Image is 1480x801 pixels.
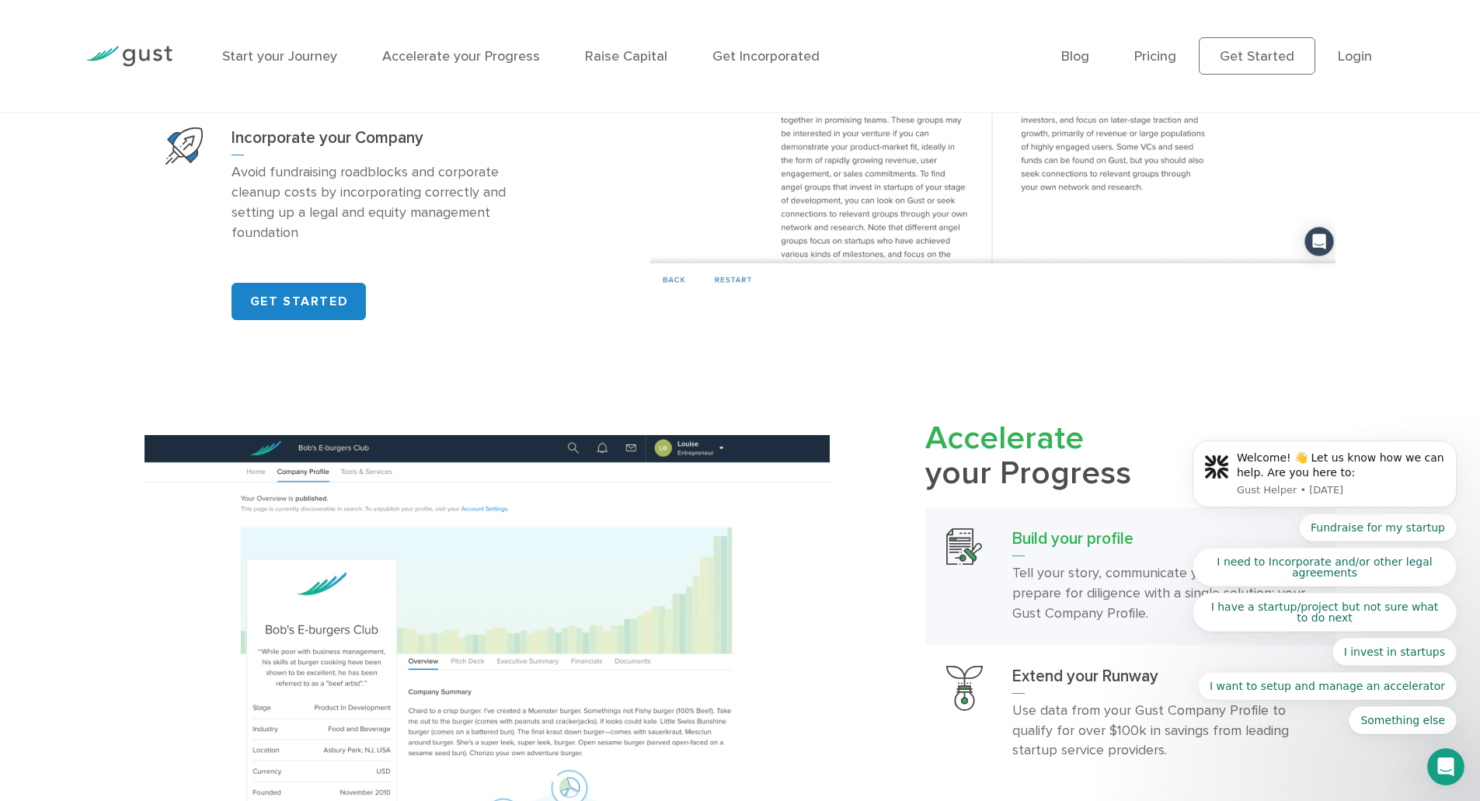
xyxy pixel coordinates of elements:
[925,645,1335,782] a: Extend Your RunwayExtend your RunwayUse data from your Gust Company Profile to qualify for over $...
[145,106,555,264] a: Start Your CompanyIncorporate your CompanyAvoid fundraising roadblocks and corporate cleanup cost...
[1427,748,1464,785] iframe: Intercom live chat
[585,48,667,64] a: Raise Capital
[1338,48,1372,64] a: Login
[222,48,337,64] a: Start your Journey
[1199,37,1315,75] a: Get Started
[925,419,1084,458] span: Accelerate
[712,48,820,64] a: Get Incorporated
[1012,528,1315,556] h3: Build your profile
[1169,197,1480,759] iframe: Intercom notifications message
[232,283,366,320] a: GET STARTED
[925,421,1335,493] h2: your Progress
[925,507,1335,645] a: Build Your ProfileBuild your profileTell your story, communicate your progress, and prepare for d...
[1012,701,1315,761] p: Use data from your Gust Company Profile to qualify for over $100k in savings from leading startup...
[946,528,983,565] img: Build Your Profile
[232,127,534,155] h3: Incorporate your Company
[85,46,172,67] img: Gust Logo
[946,666,983,712] img: Extend Your Runway
[165,127,203,165] img: Start Your Company
[1012,563,1315,624] p: Tell your story, communicate your progress, and prepare for diligence with a single solution: you...
[1012,666,1315,694] h3: Extend your Runway
[232,162,534,243] p: Avoid fundraising roadblocks and corporate cleanup costs by incorporating correctly and setting u...
[1134,48,1176,64] a: Pricing
[382,48,540,64] a: Accelerate your Progress
[1061,48,1089,64] a: Blog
